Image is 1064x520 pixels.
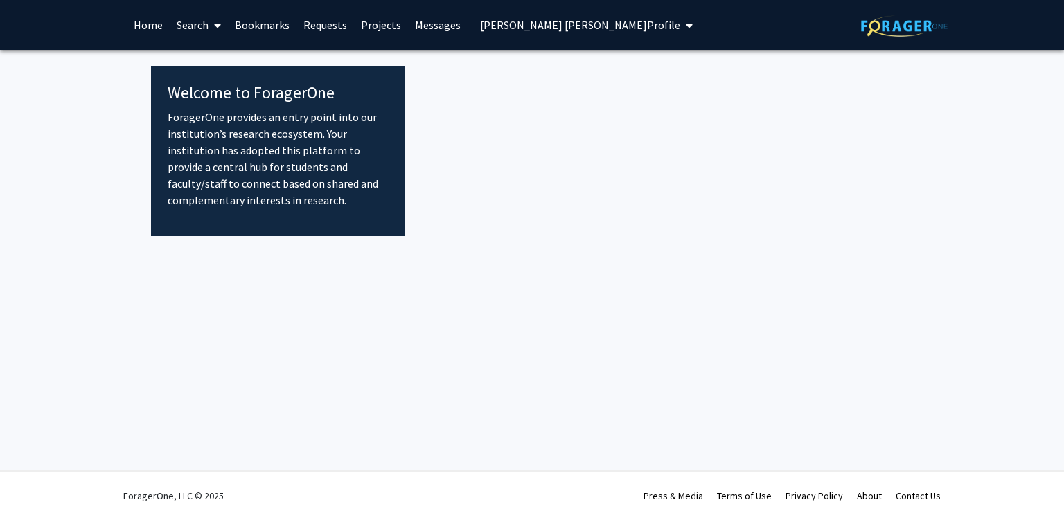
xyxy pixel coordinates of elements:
a: About [857,490,882,502]
span: [PERSON_NAME] [PERSON_NAME] Profile [480,18,680,32]
p: ForagerOne provides an entry point into our institution’s research ecosystem. Your institution ha... [168,109,389,208]
a: Messages [408,1,468,49]
a: Bookmarks [228,1,296,49]
a: Contact Us [896,490,941,502]
a: Search [170,1,228,49]
a: Requests [296,1,354,49]
a: Terms of Use [717,490,772,502]
a: Privacy Policy [786,490,843,502]
h4: Welcome to ForagerOne [168,83,389,103]
div: ForagerOne, LLC © 2025 [123,472,224,520]
a: Press & Media [644,490,703,502]
a: Home [127,1,170,49]
a: Projects [354,1,408,49]
img: ForagerOne Logo [861,15,948,37]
